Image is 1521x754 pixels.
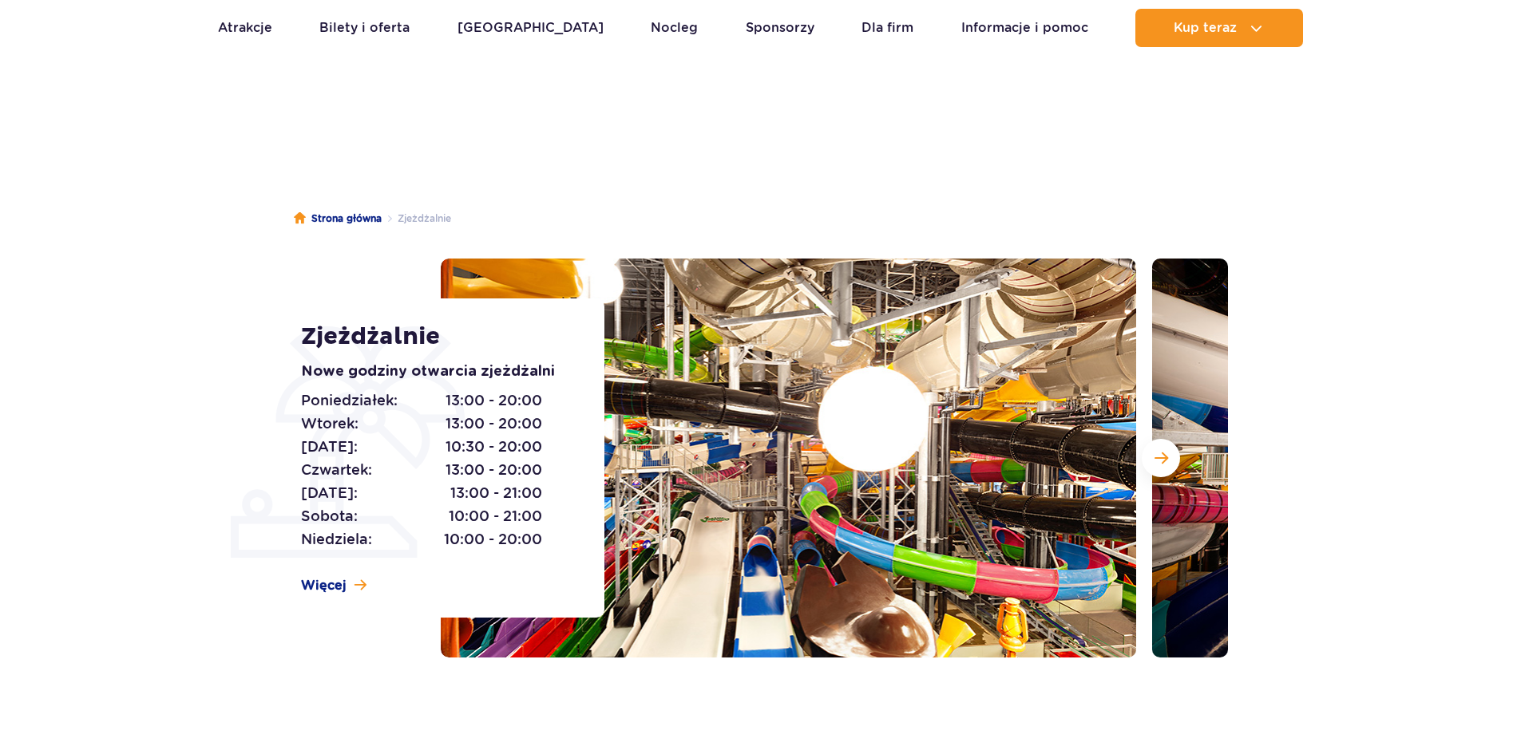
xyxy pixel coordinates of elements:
[1135,9,1303,47] button: Kup teraz
[382,211,451,227] li: Zjeżdżalnie
[301,413,358,435] span: Wtorek:
[746,9,814,47] a: Sponsorzy
[301,482,358,504] span: [DATE]:
[319,9,410,47] a: Bilety i oferta
[651,9,698,47] a: Nocleg
[961,9,1088,47] a: Informacje i pomoc
[301,389,398,412] span: Poniedziałek:
[218,9,272,47] a: Atrakcje
[301,505,358,527] span: Sobota:
[301,459,372,481] span: Czwartek:
[450,482,542,504] span: 13:00 - 21:00
[446,459,542,481] span: 13:00 - 20:00
[449,505,542,527] span: 10:00 - 21:00
[301,577,366,594] a: Więcej
[1142,439,1180,477] button: Następny slajd
[444,528,542,551] span: 10:00 - 20:00
[301,436,358,458] span: [DATE]:
[301,577,347,594] span: Więcej
[294,211,382,227] a: Strona główna
[301,322,568,351] h1: Zjeżdżalnie
[446,389,542,412] span: 13:00 - 20:00
[446,436,542,458] span: 10:30 - 20:00
[446,413,542,435] span: 13:00 - 20:00
[1174,21,1237,35] span: Kup teraz
[301,361,568,383] p: Nowe godziny otwarcia zjeżdżalni
[457,9,604,47] a: [GEOGRAPHIC_DATA]
[862,9,913,47] a: Dla firm
[301,528,372,551] span: Niedziela:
